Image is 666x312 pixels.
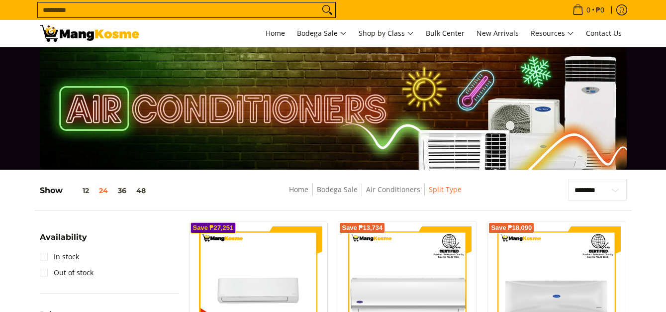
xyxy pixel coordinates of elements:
[531,27,574,40] span: Resources
[366,185,420,194] a: Air Conditioners
[94,187,113,195] button: 24
[342,225,382,231] span: Save ₱13,734
[594,6,606,13] span: ₱0
[570,4,607,15] span: •
[40,265,94,281] a: Out of stock
[40,233,87,241] span: Availability
[476,28,519,38] span: New Arrivals
[297,27,347,40] span: Bodega Sale
[292,20,352,47] a: Bodega Sale
[354,20,419,47] a: Shop by Class
[131,187,151,195] button: 48
[586,28,622,38] span: Contact Us
[581,20,627,47] a: Contact Us
[317,185,358,194] a: Bodega Sale
[421,20,470,47] a: Bulk Center
[426,28,465,38] span: Bulk Center
[585,6,592,13] span: 0
[289,185,308,194] a: Home
[193,225,234,231] span: Save ₱27,251
[40,249,79,265] a: In stock
[261,20,290,47] a: Home
[319,2,335,17] button: Search
[113,187,131,195] button: 36
[40,233,87,249] summary: Open
[491,225,532,231] span: Save ₱18,090
[40,25,139,42] img: Bodega Sale Aircon l Mang Kosme: Home Appliances Warehouse Sale Split Type
[40,186,151,196] h5: Show
[472,20,524,47] a: New Arrivals
[266,28,285,38] span: Home
[359,27,414,40] span: Shop by Class
[526,20,579,47] a: Resources
[219,184,531,206] nav: Breadcrumbs
[63,187,94,195] button: 12
[149,20,627,47] nav: Main Menu
[429,184,462,196] span: Split Type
